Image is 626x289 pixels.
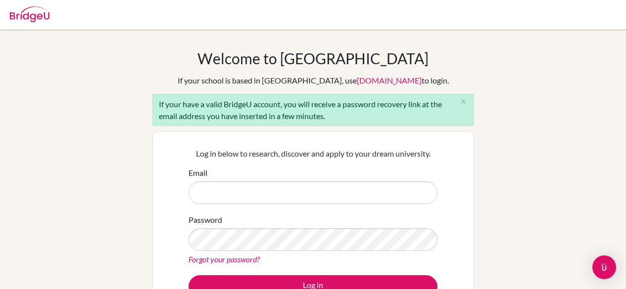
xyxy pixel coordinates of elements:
[10,6,49,22] img: Bridge-U
[189,254,260,264] a: Forgot your password?
[592,255,616,279] div: Open Intercom Messenger
[189,214,222,226] label: Password
[152,94,474,126] div: If your have a valid BridgeU account, you will receive a password recovery link at the email addr...
[189,148,437,160] p: Log in below to research, discover and apply to your dream university.
[189,167,207,179] label: Email
[454,94,474,109] button: Close
[197,49,429,67] h1: Welcome to [GEOGRAPHIC_DATA]
[357,76,422,85] a: [DOMAIN_NAME]
[460,98,467,105] i: close
[178,75,449,86] div: If your school is based in [GEOGRAPHIC_DATA], use to login.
